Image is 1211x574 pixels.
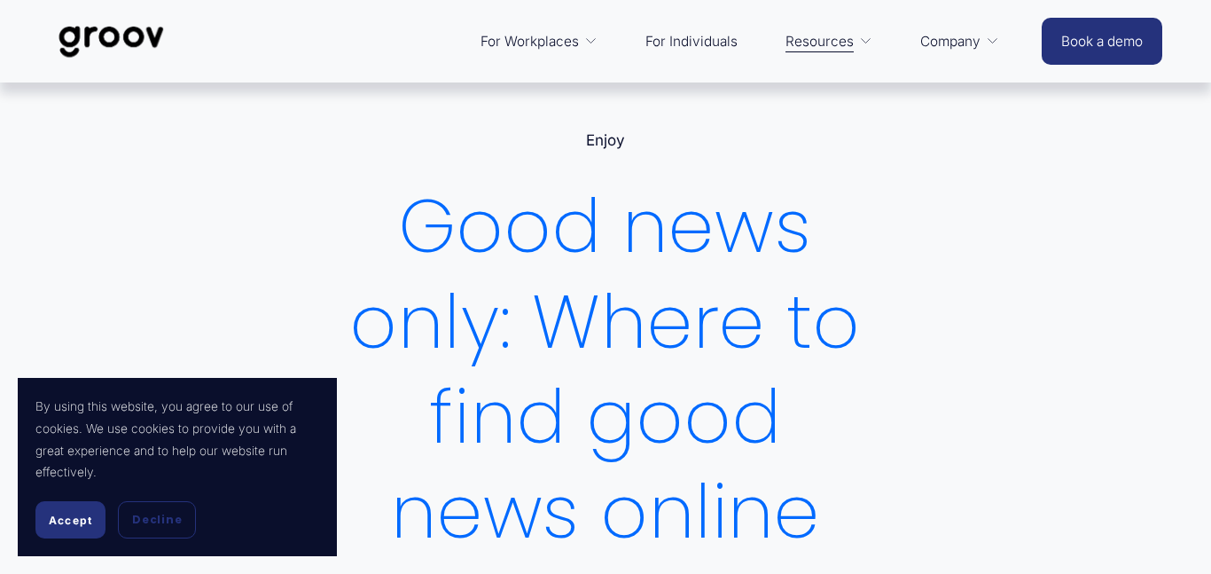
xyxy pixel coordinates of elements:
[586,131,625,149] a: Enjoy
[911,20,1008,63] a: folder dropdown
[35,501,105,539] button: Accept
[118,501,196,539] button: Decline
[920,29,981,54] span: Company
[18,378,337,556] section: Cookie banner
[132,512,182,528] span: Decline
[35,396,319,484] p: By using this website, you agree to our use of cookies. We use cookies to provide you with a grea...
[49,12,174,71] img: Groov | Workplace Science Platform | Unlock Performance | Drive Results
[785,29,854,54] span: Resources
[472,20,606,63] a: folder dropdown
[777,20,881,63] a: folder dropdown
[480,29,579,54] span: For Workplaces
[327,179,884,560] h1: Good news only: Where to find good news online
[49,514,92,527] span: Accept
[637,20,746,63] a: For Individuals
[1042,18,1162,65] a: Book a demo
